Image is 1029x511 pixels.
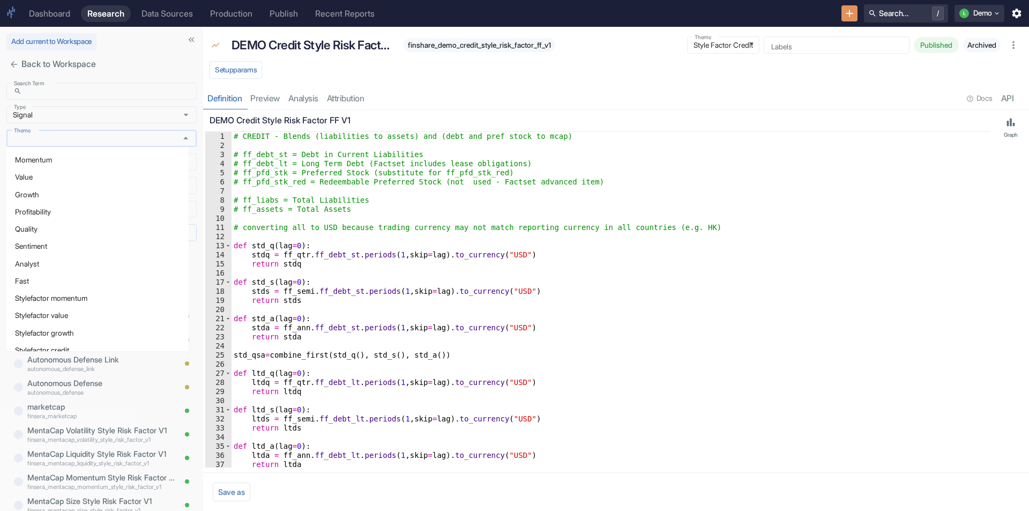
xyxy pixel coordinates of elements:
[23,5,77,22] a: Dashboard
[6,272,189,290] li: Fast
[205,396,232,405] div: 30
[232,36,392,54] p: DEMO Credit Style Risk Factor FF V1
[963,90,996,107] button: Docs
[81,5,131,22] a: Research
[27,354,175,373] a: Autonomous Defense Linkautonomous_defense_link
[205,278,232,287] div: 17
[205,369,232,378] div: 27
[27,448,175,460] p: MentaCap Liquidity Style Risk Factor V1
[205,332,232,342] div: 23
[205,378,232,387] div: 28
[263,5,304,22] a: Publish
[27,364,175,373] p: autonomous_defense_link
[6,290,189,307] li: Stylefactor momentum
[27,458,175,468] p: finsera_mentacap_liquidity_style_risk_factor_v1
[27,377,175,389] p: Autonomous Defense
[995,112,1027,142] button: Graph
[205,342,232,351] div: 24
[14,103,26,111] label: Type
[225,278,231,287] span: Toggle code folding, rows 17 through 19
[225,314,231,323] span: Toggle code folding, rows 21 through 23
[695,33,711,41] label: Theme
[27,425,175,436] p: MentaCap Volatility Style Risk Factor V1
[27,472,175,484] p: MentaCap Momentum Style Risk Factor V1
[27,495,175,507] p: MentaCap Size Style Risk Factor V1
[963,41,1001,49] span: Archived
[270,9,298,19] div: Publish
[687,36,759,54] div: Style Factor Credit
[205,287,232,296] div: 18
[225,369,231,378] span: Toggle code folding, rows 27 through 29
[205,260,232,269] div: 15
[6,238,189,255] li: Sentiment
[6,324,189,342] li: Stylefactor growth
[205,360,232,369] div: 26
[27,472,175,491] a: MentaCap Momentum Style Risk Factor V1finsera_mentacap_momentum_style_risk_factor_v1
[207,93,242,104] div: Definition
[205,351,232,360] div: 25
[205,132,232,141] div: 1
[6,57,21,72] button: close
[27,411,175,420] p: finsera_marketcap
[225,405,231,414] span: Toggle code folding, rows 31 through 33
[141,9,193,19] div: Data Sources
[205,241,232,250] div: 13
[179,108,193,122] button: Open
[864,4,948,23] button: Search.../
[205,387,232,396] div: 29
[29,9,70,19] div: Dashboard
[27,401,175,413] p: marketcap
[205,442,232,451] div: 35
[27,401,175,420] a: marketcapfinsera_marketcap
[204,5,259,22] a: Production
[6,168,189,186] li: Value
[205,150,232,159] div: 3
[205,323,232,332] div: 22
[205,269,232,278] div: 16
[205,196,232,205] div: 8
[205,414,232,424] div: 32
[225,442,231,451] span: Toggle code folding, rows 35 through 37
[955,5,1004,22] button: LDemo
[205,187,232,196] div: 7
[6,203,189,220] li: Profitability
[205,460,232,469] div: 37
[27,377,175,397] a: Autonomous Defenseautonomous_defense
[27,448,175,468] a: MentaCap Liquidity Style Risk Factor V1finsera_mentacap_liquidity_style_risk_factor_v1
[225,241,231,250] span: Toggle code folding, rows 13 through 15
[14,127,31,135] label: Theme
[205,223,232,232] div: 11
[6,151,189,168] li: Momentum
[205,168,232,177] div: 5
[205,305,232,314] div: 20
[179,131,193,145] button: Close
[27,482,175,491] p: finsera_mentacap_momentum_style_risk_factor_v1
[6,186,189,203] li: Growth
[205,159,232,168] div: 4
[205,433,232,442] div: 34
[6,33,96,50] button: Add current to Workspace
[205,451,232,460] div: 36
[404,41,555,49] span: finshare_demo_credit_style_risk_factor_ff_v1
[27,425,175,444] a: MentaCap Volatility Style Risk Factor V1finsera_mentacap_volatility_style_risk_factor_v1
[6,342,189,359] li: Stylefactor credit
[959,9,969,18] div: L
[914,41,959,49] span: Published
[87,9,124,19] div: Research
[315,9,375,19] div: Recent Reports
[210,61,262,79] button: Setupparams
[27,435,175,444] p: finsera_mentacap_volatility_style_risk_factor_v1
[205,141,232,150] div: 2
[14,79,44,87] label: Search Term
[205,214,232,223] div: 10
[184,32,199,47] button: Collapse Sidebar
[203,87,1029,109] div: resource tabs
[205,405,232,414] div: 31
[27,388,175,397] p: autonomous_defense
[135,5,199,22] a: Data Sources
[213,483,250,501] button: Save as
[27,354,175,366] p: Autonomous Defense Link
[841,5,858,22] button: New Resource
[6,307,189,324] li: Stylefactor value
[309,5,381,22] a: Recent Reports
